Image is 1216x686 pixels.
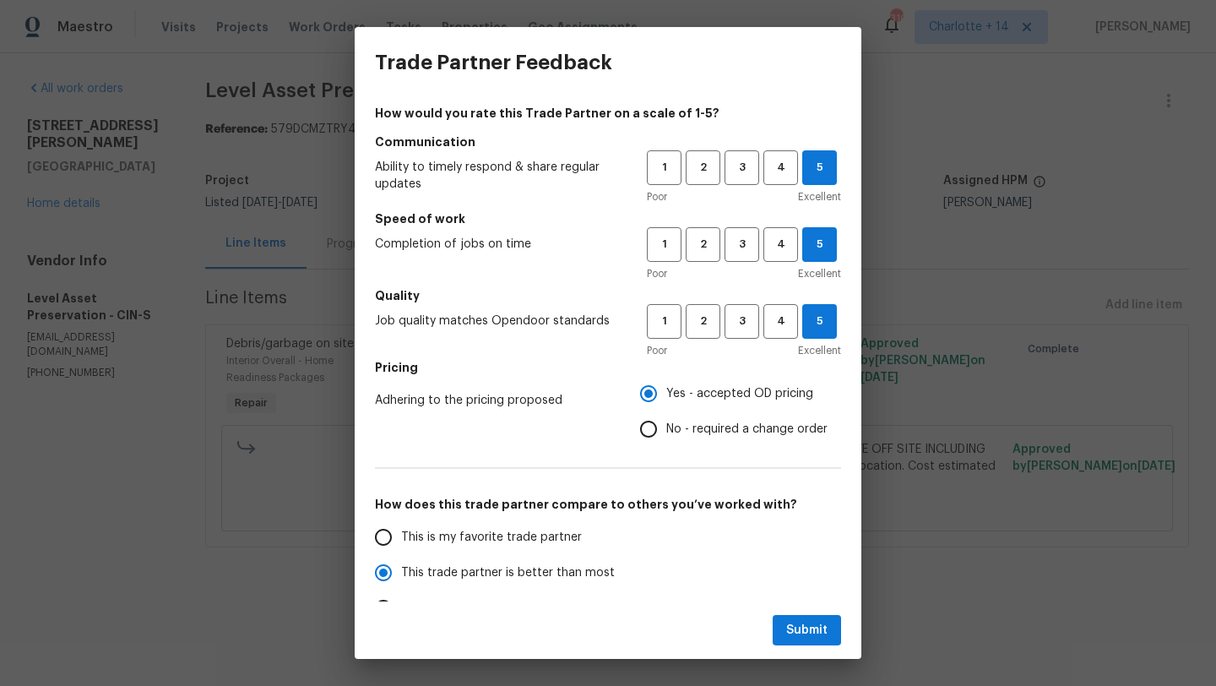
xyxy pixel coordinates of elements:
button: 1 [647,304,681,339]
span: 3 [726,158,757,177]
span: This trade partner is better than most [401,564,615,582]
span: 1 [649,312,680,331]
h4: How would you rate this Trade Partner on a scale of 1-5? [375,105,841,122]
span: 5 [803,235,836,254]
button: 1 [647,150,681,185]
button: 3 [725,227,759,262]
span: No - required a change order [666,421,828,438]
span: Completion of jobs on time [375,236,620,253]
span: 4 [765,235,796,254]
span: 4 [765,158,796,177]
span: 2 [687,158,719,177]
span: Poor [647,265,667,282]
span: 2 [687,312,719,331]
span: Yes - accepted OD pricing [666,385,813,403]
span: 3 [726,235,757,254]
span: Excellent [798,265,841,282]
h3: Trade Partner Feedback [375,51,612,74]
h5: Communication [375,133,841,150]
span: Excellent [798,188,841,205]
span: 5 [803,158,836,177]
button: 3 [725,150,759,185]
button: 4 [763,227,798,262]
span: Submit [786,620,828,641]
span: Ability to timely respond & share regular updates [375,159,620,193]
span: 4 [765,312,796,331]
button: 2 [686,227,720,262]
span: 3 [726,312,757,331]
span: 5 [803,312,836,331]
span: This trade partner is par for the course [401,600,620,618]
button: 3 [725,304,759,339]
button: 5 [802,304,837,339]
button: 2 [686,304,720,339]
span: Job quality matches Opendoor standards [375,313,620,329]
button: Submit [773,615,841,646]
h5: Pricing [375,359,841,376]
button: 4 [763,304,798,339]
span: 1 [649,235,680,254]
h5: Quality [375,287,841,304]
button: 2 [686,150,720,185]
button: 5 [802,150,837,185]
button: 1 [647,227,681,262]
h5: How does this trade partner compare to others you’ve worked with? [375,496,841,513]
span: Poor [647,188,667,205]
span: Excellent [798,342,841,359]
button: 4 [763,150,798,185]
h5: Speed of work [375,210,841,227]
span: Adhering to the pricing proposed [375,392,613,409]
button: 5 [802,227,837,262]
div: Pricing [640,376,841,447]
span: 2 [687,235,719,254]
span: This is my favorite trade partner [401,529,582,547]
span: 1 [649,158,680,177]
span: Poor [647,342,667,359]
